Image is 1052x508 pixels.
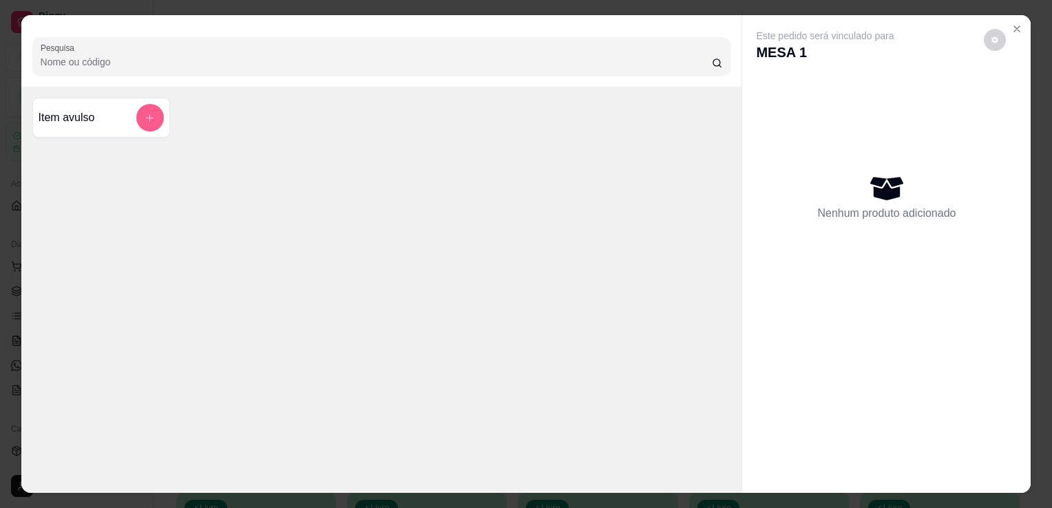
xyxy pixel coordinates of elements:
p: Nenhum produto adicionado [817,205,956,222]
button: add-separate-item [136,104,164,131]
input: Pesquisa [41,55,712,69]
p: MESA 1 [756,43,894,62]
label: Pesquisa [41,42,79,54]
h4: Item avulso [39,109,95,126]
button: Close [1006,18,1028,40]
button: decrease-product-quantity [984,29,1006,51]
p: Este pedido será vinculado para [756,29,894,43]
